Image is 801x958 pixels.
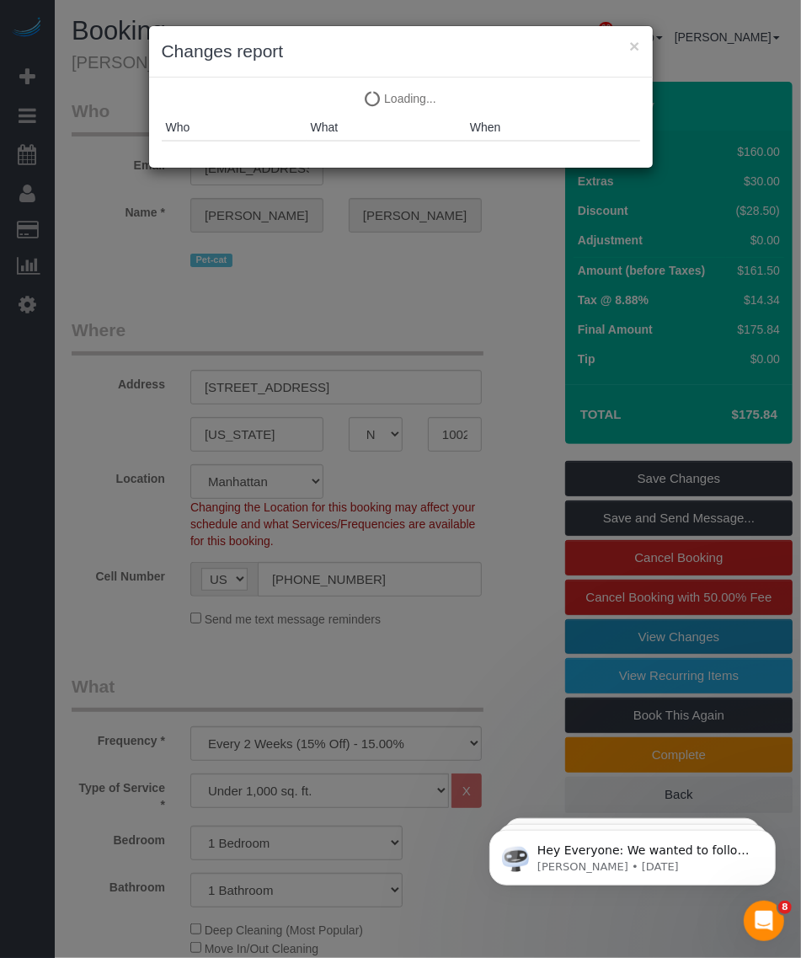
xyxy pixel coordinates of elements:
[466,115,640,141] th: When
[73,65,291,80] p: Message from Ellie, sent 1d ago
[778,901,792,914] span: 8
[464,795,801,913] iframe: Intercom notifications message
[307,115,466,141] th: What
[149,26,653,168] sui-modal: Changes report
[162,90,640,107] p: Loading...
[162,39,640,64] h3: Changes report
[162,115,307,141] th: Who
[629,37,639,55] button: ×
[73,49,288,230] span: Hey Everyone: We wanted to follow up and let you know we have been closely monitoring the account...
[744,901,784,941] iframe: Intercom live chat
